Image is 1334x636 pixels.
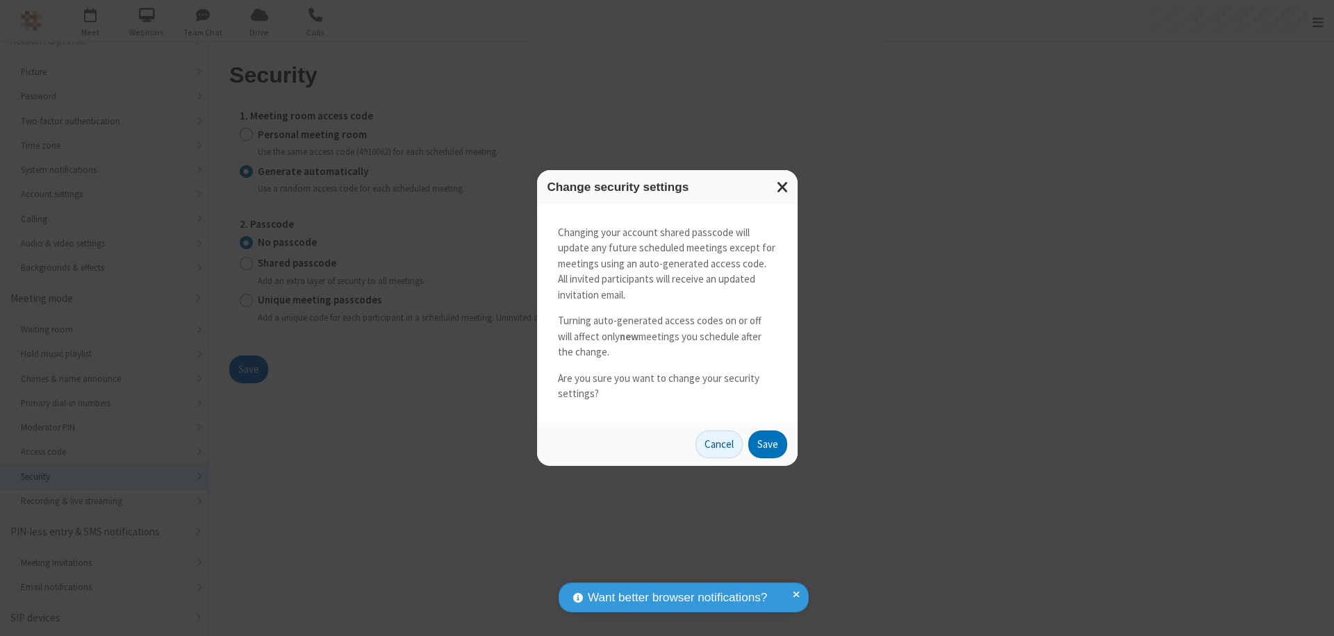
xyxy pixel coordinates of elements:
span: Want better browser notifications? [588,589,767,607]
h3: Change security settings [547,181,787,194]
button: Close modal [768,170,798,204]
button: Cancel [695,430,743,458]
p: Turning auto-generated access codes on or off will affect only meetings you schedule after the ch... [558,313,777,360]
p: Changing your account shared passcode will update any future scheduled meetings except for meetin... [558,225,777,303]
strong: new [620,330,639,343]
button: Save [748,430,787,458]
p: Are you sure you want to change your security settings? [558,371,777,402]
